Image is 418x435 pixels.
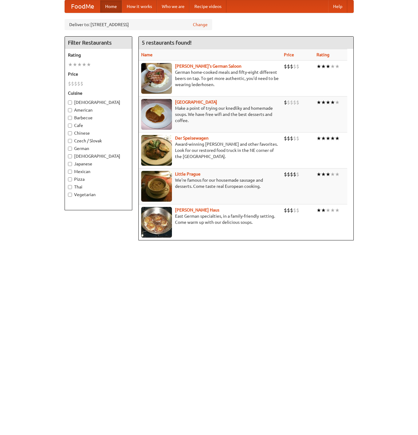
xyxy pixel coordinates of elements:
[290,99,293,106] li: $
[141,135,172,166] img: speisewagen.jpg
[68,176,129,182] label: Pizza
[141,69,279,88] p: German home-cooked meals and fifty-eight different beers on tap. To get more authentic, you'd nee...
[68,154,72,158] input: [DEMOGRAPHIC_DATA]
[293,135,296,142] li: $
[175,208,219,212] a: [PERSON_NAME] Haus
[175,136,209,140] a: Der Speisewagen
[68,61,73,68] li: ★
[141,171,172,202] img: littleprague.jpg
[316,63,321,70] li: ★
[335,135,340,142] li: ★
[284,63,287,70] li: $
[68,145,129,152] label: German
[141,52,153,57] a: Name
[326,99,330,106] li: ★
[65,0,100,13] a: FoodMe
[287,171,290,178] li: $
[68,108,72,112] input: American
[321,207,326,214] li: ★
[157,0,189,13] a: Who we are
[77,61,82,68] li: ★
[175,100,217,105] a: [GEOGRAPHIC_DATA]
[142,40,192,45] ng-pluralize: 5 restaurants found!
[68,138,129,144] label: Czech / Slovak
[68,130,129,136] label: Chinese
[68,161,129,167] label: Japanese
[68,147,72,151] input: German
[293,99,296,106] li: $
[68,162,72,166] input: Japanese
[68,122,129,129] label: Cafe
[335,63,340,70] li: ★
[193,22,208,28] a: Change
[68,52,129,58] h5: Rating
[330,63,335,70] li: ★
[86,61,91,68] li: ★
[335,99,340,106] li: ★
[321,171,326,178] li: ★
[287,63,290,70] li: $
[284,171,287,178] li: $
[68,193,72,197] input: Vegetarian
[321,135,326,142] li: ★
[68,90,129,96] h5: Cuisine
[141,141,279,160] p: Award-winning [PERSON_NAME] and other favorites. Look for our restored food truck in the NE corne...
[316,171,321,178] li: ★
[71,80,74,87] li: $
[68,168,129,175] label: Mexican
[293,63,296,70] li: $
[73,61,77,68] li: ★
[330,207,335,214] li: ★
[189,0,226,13] a: Recipe videos
[284,52,294,57] a: Price
[293,207,296,214] li: $
[77,80,80,87] li: $
[100,0,122,13] a: Home
[290,207,293,214] li: $
[316,99,321,106] li: ★
[290,135,293,142] li: $
[141,177,279,189] p: We're famous for our housemade sausage and desserts. Come taste real European cooking.
[287,135,290,142] li: $
[321,99,326,106] li: ★
[316,52,329,57] a: Rating
[68,177,72,181] input: Pizza
[68,192,129,198] label: Vegetarian
[293,171,296,178] li: $
[290,63,293,70] li: $
[326,207,330,214] li: ★
[296,99,299,106] li: $
[316,207,321,214] li: ★
[141,99,172,130] img: czechpoint.jpg
[65,19,212,30] div: Deliver to: [STREET_ADDRESS]
[141,207,172,238] img: kohlhaus.jpg
[284,135,287,142] li: $
[296,171,299,178] li: $
[326,171,330,178] li: ★
[335,207,340,214] li: ★
[335,171,340,178] li: ★
[296,135,299,142] li: $
[68,185,72,189] input: Thai
[68,124,72,128] input: Cafe
[68,153,129,159] label: [DEMOGRAPHIC_DATA]
[287,207,290,214] li: $
[141,213,279,225] p: East German specialties, in a family-friendly setting. Come warm up with our delicious soups.
[68,71,129,77] h5: Price
[330,171,335,178] li: ★
[82,61,86,68] li: ★
[326,135,330,142] li: ★
[321,63,326,70] li: ★
[68,170,72,174] input: Mexican
[68,115,129,121] label: Barbecue
[68,99,129,105] label: [DEMOGRAPHIC_DATA]
[68,131,72,135] input: Chinese
[68,116,72,120] input: Barbecue
[68,80,71,87] li: $
[141,105,279,124] p: Make a point of trying our knedlíky and homemade soups. We have free wifi and the best desserts a...
[284,99,287,106] li: $
[74,80,77,87] li: $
